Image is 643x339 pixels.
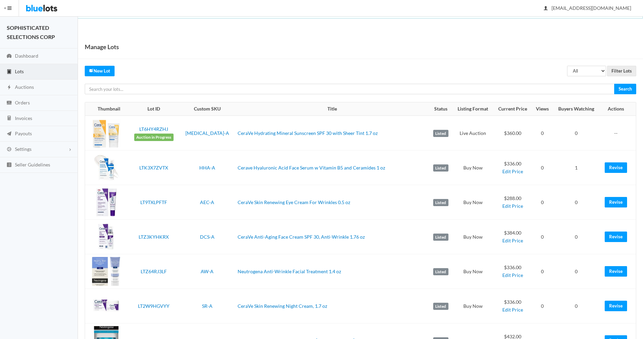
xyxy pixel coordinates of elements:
a: Revise [605,197,627,207]
th: Listing Format [453,102,493,116]
td: $384.00 [493,220,532,254]
a: AEC-A [200,199,214,205]
td: Buy Now [453,289,493,323]
th: Buyers Watching [553,102,600,116]
span: Payouts [15,131,32,136]
td: $336.00 [493,254,532,289]
ion-icon: person [542,5,549,12]
a: LTZ64RJ3LF [141,268,167,274]
a: Edit Price [502,238,523,243]
strong: SOPHISTICATED SELECTIONS CORP [7,24,55,40]
ion-icon: create [89,68,94,73]
td: 0 [553,220,600,254]
label: Listed [433,130,448,137]
ion-icon: list box [6,162,13,168]
a: LT6HY4RZHJ [139,126,168,132]
span: Orders [15,100,30,105]
a: HHA-A [199,165,215,171]
th: Title [235,102,429,116]
td: 0 [532,220,553,254]
a: Revise [605,301,627,311]
a: createNew Lot [85,66,115,76]
td: -- [600,116,636,151]
span: Lots [15,68,24,74]
th: Custom SKU [179,102,235,116]
label: Listed [433,199,448,206]
a: Edit Price [502,272,523,278]
th: Views [532,102,553,116]
td: Buy Now [453,254,493,289]
td: Live Auction [453,116,493,151]
span: Seller Guidelines [15,162,50,167]
th: Current Price [493,102,532,116]
a: Edit Price [502,203,523,209]
th: Lot ID [128,102,179,116]
a: Cerave Hyaluronic Acid Face Serum w Vitamin B5 and Ceramides 1 oz [238,165,385,171]
th: Actions [600,102,636,116]
a: Edit Price [502,307,523,313]
h1: Manage Lots [85,42,119,52]
input: Filter Lots [607,66,636,76]
ion-icon: calculator [6,115,13,122]
label: Listed [433,164,448,172]
td: 0 [532,254,553,289]
td: 0 [532,289,553,323]
a: LTZ3KYHKRX [139,234,169,240]
span: Auction in Progress [134,134,174,141]
a: LT2W9HGVYY [138,303,169,309]
span: Settings [15,146,32,152]
td: 0 [532,116,553,151]
a: CeraVe Hydrating Mineral Sunscreen SPF 30 with Sheer Tint 1.7 oz [238,130,378,136]
span: Invoices [15,115,32,121]
td: 0 [553,254,600,289]
ion-icon: speedometer [6,53,13,60]
a: Revise [605,232,627,242]
span: Auctions [15,84,34,90]
ion-icon: cash [6,100,13,106]
a: CeraVe Skin Renewing Eye Cream For Wrinkles 0.5 oz [238,199,350,205]
a: LTK3X7ZVTX [139,165,168,171]
a: [MEDICAL_DATA]-A [185,130,229,136]
label: Listed [433,234,448,241]
label: Listed [433,268,448,276]
td: $336.00 [493,289,532,323]
a: Edit Price [502,168,523,174]
a: Neutrogena Anti-Wrinkle Facial Treatment 1.4 oz [238,268,341,274]
ion-icon: paper plane [6,131,13,137]
a: AW-A [201,268,214,274]
td: Buy Now [453,185,493,220]
td: 0 [553,289,600,323]
td: Buy Now [453,220,493,254]
a: CeraVe Anti-Aging Face Cream SPF 30, Anti-Wrinkle 1.76 oz [238,234,365,240]
td: 0 [532,151,553,185]
a: DCS-A [200,234,215,240]
td: 0 [553,185,600,220]
input: Search [614,84,636,94]
span: [EMAIL_ADDRESS][DOMAIN_NAME] [544,5,631,11]
ion-icon: flash [6,84,13,91]
td: 0 [532,185,553,220]
th: Thumbnail [85,102,128,116]
a: LT9TXLPFTF [140,199,167,205]
span: Dashboard [15,53,38,59]
td: 1 [553,151,600,185]
a: Revise [605,266,627,277]
ion-icon: cog [6,146,13,153]
ion-icon: clipboard [6,69,13,75]
td: $288.00 [493,185,532,220]
td: Buy Now [453,151,493,185]
td: $360.00 [493,116,532,151]
a: CeraVe Skin Renewing Night Cream, 1.7 oz [238,303,327,309]
a: SR-A [202,303,213,309]
td: 0 [553,116,600,151]
input: Search your lots... [85,84,615,94]
th: Status [429,102,453,116]
a: Revise [605,162,627,173]
label: Listed [433,303,448,310]
td: $336.00 [493,151,532,185]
